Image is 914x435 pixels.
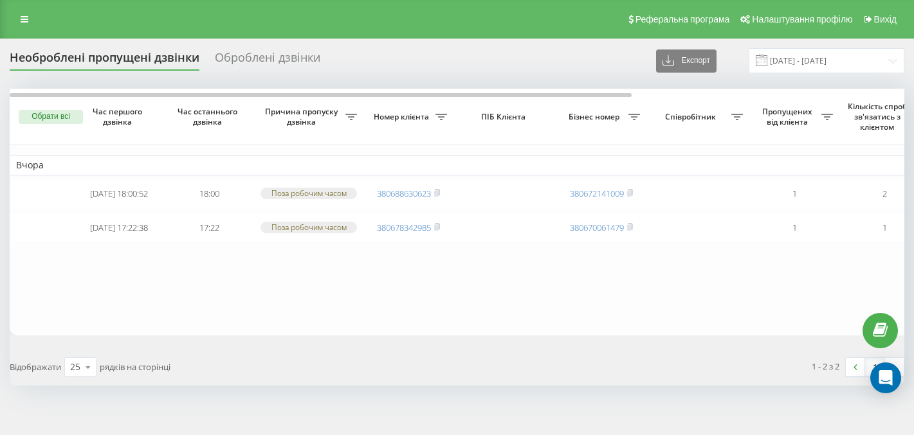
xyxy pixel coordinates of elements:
span: Співробітник [653,112,731,122]
span: Вихід [874,14,897,24]
td: [DATE] 17:22:38 [74,212,164,244]
a: 1 [865,358,884,376]
td: 1 [749,212,839,244]
div: Open Intercom Messenger [870,362,901,393]
div: Необроблені пропущені дзвінки [10,51,199,71]
span: Налаштування профілю [752,14,852,24]
span: Реферальна програма [635,14,730,24]
span: Час першого дзвінка [84,107,154,127]
div: Оброблені дзвінки [215,51,320,71]
span: Причина пропуску дзвінка [260,107,345,127]
span: Номер клієнта [370,112,435,122]
span: Пропущених від клієнта [756,107,821,127]
td: [DATE] 18:00:52 [74,178,164,209]
a: 380670061479 [570,222,624,233]
div: 1 - 2 з 2 [812,360,839,373]
a: 380672141009 [570,188,624,199]
button: Експорт [656,49,717,73]
td: 18:00 [164,178,254,209]
div: Поза робочим часом [260,222,357,233]
span: рядків на сторінці [100,361,170,373]
div: Поза робочим часом [260,188,357,199]
a: 380688630623 [377,188,431,199]
span: Бізнес номер [563,112,628,122]
button: Обрати всі [19,110,83,124]
span: Відображати [10,361,61,373]
span: Час останнього дзвінка [174,107,244,127]
div: 25 [70,360,80,373]
a: 380678342985 [377,222,431,233]
span: Кількість спроб зв'язатись з клієнтом [846,102,911,132]
td: 17:22 [164,212,254,244]
td: 1 [749,178,839,209]
span: ПІБ Клієнта [464,112,545,122]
